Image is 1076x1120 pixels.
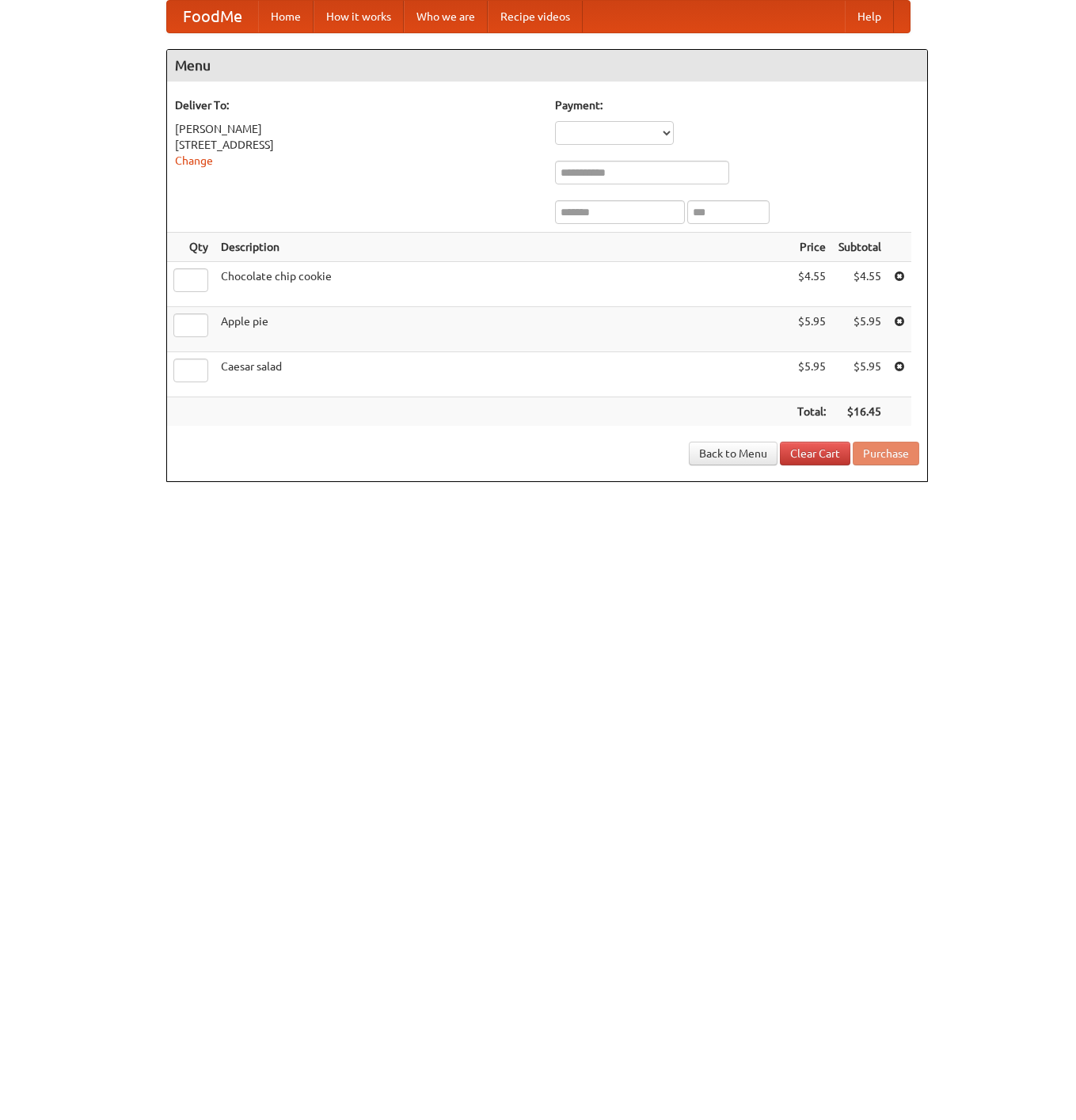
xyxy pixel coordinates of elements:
[853,442,919,465] button: Purchase
[832,262,888,307] td: $4.55
[258,1,314,32] a: Home
[167,233,215,262] th: Qty
[832,307,888,352] td: $5.95
[215,307,791,352] td: Apple pie
[791,352,832,397] td: $5.95
[791,233,832,262] th: Price
[175,154,213,167] a: Change
[215,262,791,307] td: Chocolate chip cookie
[689,442,778,465] a: Back to Menu
[780,442,850,465] a: Clear Cart
[167,50,927,82] h4: Menu
[488,1,583,32] a: Recipe videos
[791,397,832,427] th: Total:
[555,97,919,113] h5: Payment:
[167,1,258,32] a: FoodMe
[791,262,832,307] td: $4.55
[832,233,888,262] th: Subtotal
[845,1,894,32] a: Help
[175,121,539,137] div: [PERSON_NAME]
[175,97,539,113] h5: Deliver To:
[791,307,832,352] td: $5.95
[404,1,488,32] a: Who we are
[215,233,791,262] th: Description
[175,137,539,153] div: [STREET_ADDRESS]
[215,352,791,397] td: Caesar salad
[832,397,888,427] th: $16.45
[832,352,888,397] td: $5.95
[314,1,404,32] a: How it works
